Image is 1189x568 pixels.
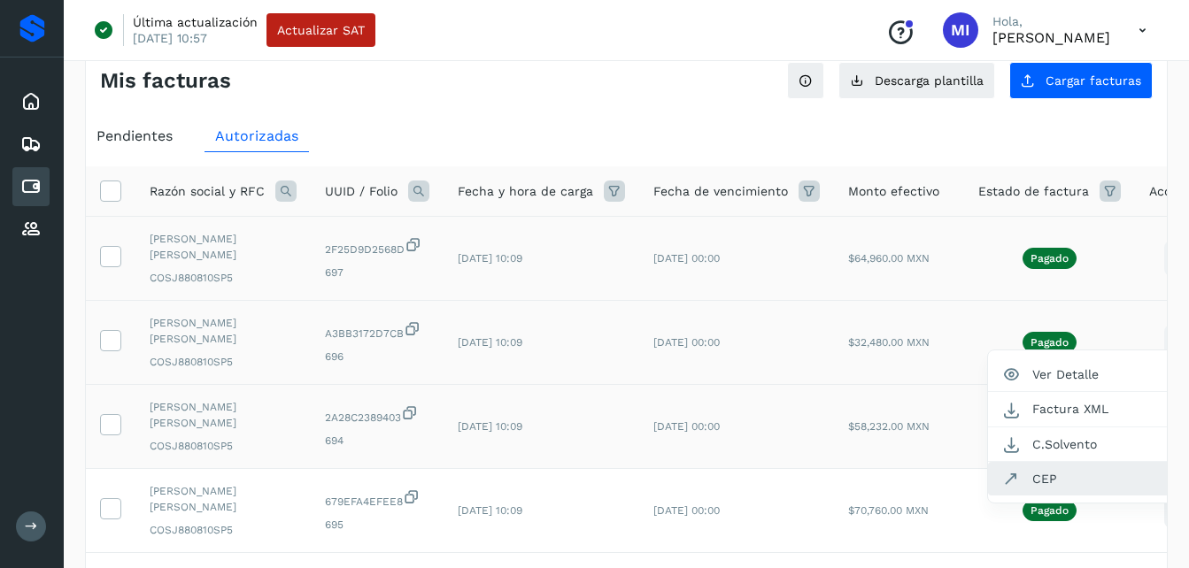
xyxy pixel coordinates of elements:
[12,125,50,164] div: Embarques
[12,82,50,121] div: Inicio
[12,167,50,206] div: Cuentas por pagar
[12,210,50,249] div: Proveedores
